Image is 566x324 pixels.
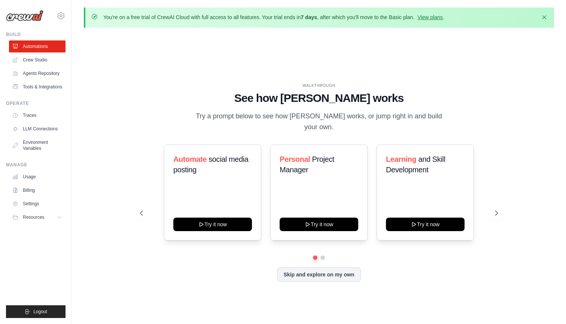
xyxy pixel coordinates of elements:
a: Billing [9,184,66,196]
a: Automations [9,40,66,52]
a: Environment Variables [9,136,66,154]
span: Resources [23,214,44,220]
span: Personal [280,155,310,163]
button: Try it now [173,218,252,231]
button: Try it now [280,218,358,231]
button: Resources [9,211,66,223]
a: Settings [9,198,66,210]
a: View plans [417,14,442,20]
span: Learning [386,155,416,163]
a: Usage [9,171,66,183]
span: Project Manager [280,155,334,174]
h1: See how [PERSON_NAME] works [140,91,498,105]
strong: 7 days [301,14,317,20]
p: You're on a free trial of CrewAI Cloud with full access to all features. Your trial ends in , aft... [103,13,444,21]
a: LLM Connections [9,123,66,135]
button: Try it now [386,218,465,231]
a: Crew Studio [9,54,66,66]
button: Skip and explore on my own [277,267,360,282]
div: WALKTHROUGH [140,83,498,88]
p: Try a prompt below to see how [PERSON_NAME] works, or jump right in and build your own. [193,111,445,133]
span: social media posting [173,155,249,174]
span: Logout [33,309,47,315]
a: Tools & Integrations [9,81,66,93]
img: Logo [6,10,43,21]
button: Logout [6,305,66,318]
a: Agents Repository [9,67,66,79]
span: Automate [173,155,207,163]
div: Manage [6,162,66,168]
div: Build [6,31,66,37]
div: Operate [6,100,66,106]
a: Traces [9,109,66,121]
